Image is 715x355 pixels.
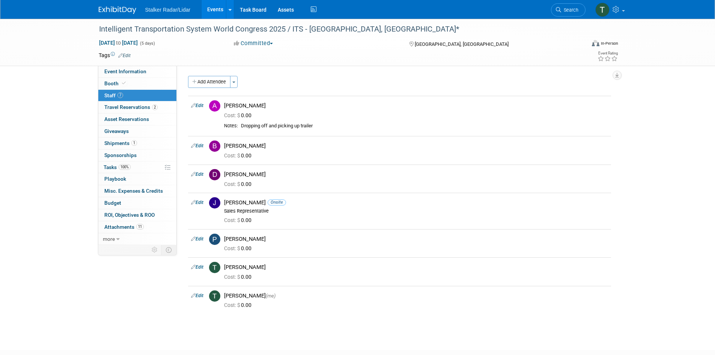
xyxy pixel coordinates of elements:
span: Attachments [104,224,144,230]
div: Event Rating [598,51,618,55]
button: Add Attendee [188,76,230,88]
span: (5 days) [139,41,155,46]
a: Giveaways [98,125,176,137]
span: (me) [266,293,275,299]
span: 0.00 [224,112,254,118]
span: 7 [117,92,123,98]
a: Misc. Expenses & Credits [98,185,176,197]
a: Attachments11 [98,221,176,233]
span: Travel Reservations [104,104,158,110]
a: Travel Reservations2 [98,101,176,113]
div: In-Person [601,41,618,46]
div: Notes: [224,123,238,129]
div: [PERSON_NAME] [224,142,608,150]
span: Stalker Radar/Lidar [145,7,191,13]
div: [PERSON_NAME] [224,292,608,299]
div: [PERSON_NAME] [224,199,608,206]
span: Search [561,7,578,13]
a: Edit [191,264,203,270]
span: to [115,40,122,46]
a: Staff7 [98,90,176,101]
a: more [98,233,176,245]
span: Shipments [104,140,137,146]
span: 2 [152,104,158,110]
span: Asset Reservations [104,116,149,122]
div: [PERSON_NAME] [224,102,608,109]
span: Sponsorships [104,152,137,158]
span: 1 [131,140,137,146]
div: [PERSON_NAME] [224,264,608,271]
a: Edit [191,200,203,205]
button: Committed [231,39,276,47]
img: P.jpg [209,234,220,245]
a: Search [551,3,586,17]
img: T.jpg [209,262,220,273]
a: Budget [98,197,176,209]
a: Edit [191,103,203,108]
span: Event Information [104,68,146,74]
img: J.jpg [209,197,220,208]
a: Tasks100% [98,162,176,173]
span: Cost: $ [224,153,241,159]
div: Sales Representative [224,208,608,214]
span: Cost: $ [224,302,241,308]
a: Asset Reservations [98,113,176,125]
span: ROI, Objectives & ROO [104,212,155,218]
span: Playbook [104,176,126,182]
a: Edit [191,236,203,242]
a: Edit [191,143,203,148]
td: Tags [99,51,131,59]
span: Cost: $ [224,181,241,187]
span: Cost: $ [224,245,241,251]
a: Sponsorships [98,150,176,161]
a: Edit [191,172,203,177]
td: Toggle Event Tabs [161,245,176,255]
a: Booth [98,78,176,89]
span: 0.00 [224,217,254,223]
img: T.jpg [209,290,220,302]
span: 0.00 [224,245,254,251]
div: Dropping off and picking up trailer [241,123,608,129]
div: [PERSON_NAME] [224,171,608,178]
span: Booth [104,80,127,86]
span: more [103,236,115,242]
div: Intelligent Transportation System World Congress 2025 / ITS - [GEOGRAPHIC_DATA], [GEOGRAPHIC_DATA]* [96,23,574,36]
img: ExhibitDay [99,6,136,14]
a: Event Information [98,66,176,77]
span: Staff [104,92,123,98]
span: Onsite [268,199,286,205]
td: Personalize Event Tab Strip [148,245,161,255]
img: A.jpg [209,100,220,112]
span: 0.00 [224,181,254,187]
span: Tasks [104,164,131,170]
span: 0.00 [224,153,254,159]
span: 11 [136,224,144,230]
span: Budget [104,200,121,206]
i: Booth reservation complete [122,81,126,85]
a: Playbook [98,173,176,185]
a: Shipments1 [98,137,176,149]
span: [DATE] [DATE] [99,39,138,46]
span: 0.00 [224,302,254,308]
img: D.jpg [209,169,220,180]
span: Misc. Expenses & Credits [104,188,163,194]
span: Cost: $ [224,112,241,118]
span: [GEOGRAPHIC_DATA], [GEOGRAPHIC_DATA] [415,41,509,47]
span: 100% [119,164,131,170]
div: Event Format [541,39,619,50]
img: B.jpg [209,140,220,152]
span: 0.00 [224,274,254,280]
a: Edit [118,53,131,58]
img: Format-Inperson.png [592,40,599,46]
div: [PERSON_NAME] [224,236,608,243]
a: ROI, Objectives & ROO [98,209,176,221]
span: Giveaways [104,128,129,134]
span: Cost: $ [224,274,241,280]
img: Tommy Yates [595,3,610,17]
span: Cost: $ [224,217,241,223]
a: Edit [191,293,203,298]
